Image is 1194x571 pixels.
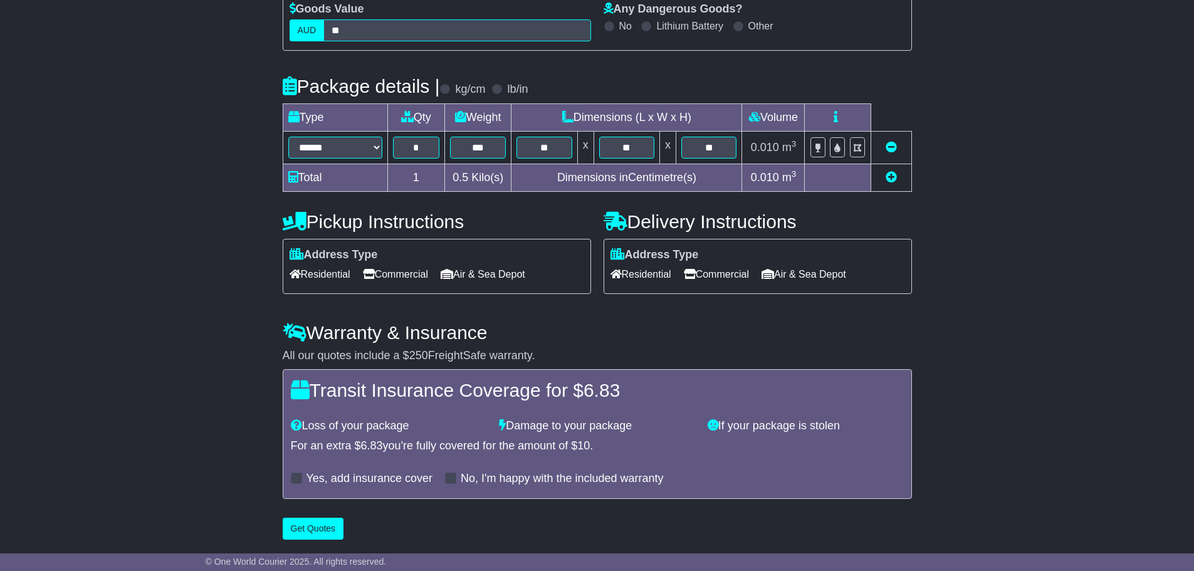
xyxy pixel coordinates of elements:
span: 6.83 [584,380,620,401]
sup: 3 [792,139,797,149]
span: 0.010 [751,141,779,154]
td: Total [283,164,387,191]
label: Any Dangerous Goods? [604,3,743,16]
label: No, I'm happy with the included warranty [461,472,664,486]
div: Loss of your package [285,419,493,433]
div: All our quotes include a $ FreightSafe warranty. [283,349,912,363]
span: 0.5 [453,171,468,184]
td: Type [283,103,387,131]
div: If your package is stolen [701,419,910,433]
div: For an extra $ you're fully covered for the amount of $ . [291,439,904,453]
label: Address Type [610,248,699,262]
label: kg/cm [455,83,485,97]
a: Add new item [886,171,897,184]
label: Goods Value [290,3,364,16]
label: No [619,20,632,32]
span: 0.010 [751,171,779,184]
div: Damage to your package [493,419,701,433]
span: Commercial [363,265,428,284]
span: © One World Courier 2025. All rights reserved. [206,557,387,567]
h4: Package details | [283,76,440,97]
td: x [577,131,594,164]
span: m [782,141,797,154]
span: 10 [577,439,590,452]
h4: Pickup Instructions [283,211,591,232]
h4: Warranty & Insurance [283,322,912,343]
label: AUD [290,19,325,41]
span: Air & Sea Depot [441,265,525,284]
td: Kilo(s) [445,164,511,191]
span: m [782,171,797,184]
td: x [660,131,676,164]
span: 6.83 [361,439,383,452]
label: Yes, add insurance cover [306,472,432,486]
sup: 3 [792,169,797,179]
label: Lithium Battery [656,20,723,32]
label: lb/in [507,83,528,97]
button: Get Quotes [283,518,344,540]
label: Address Type [290,248,378,262]
span: Air & Sea Depot [762,265,846,284]
h4: Delivery Instructions [604,211,912,232]
span: Residential [290,265,350,284]
td: Dimensions in Centimetre(s) [511,164,742,191]
td: 1 [387,164,445,191]
td: Dimensions (L x W x H) [511,103,742,131]
label: Other [748,20,773,32]
span: Residential [610,265,671,284]
td: Weight [445,103,511,131]
h4: Transit Insurance Coverage for $ [291,380,904,401]
td: Volume [742,103,805,131]
td: Qty [387,103,445,131]
span: Commercial [684,265,749,284]
span: 250 [409,349,428,362]
a: Remove this item [886,141,897,154]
